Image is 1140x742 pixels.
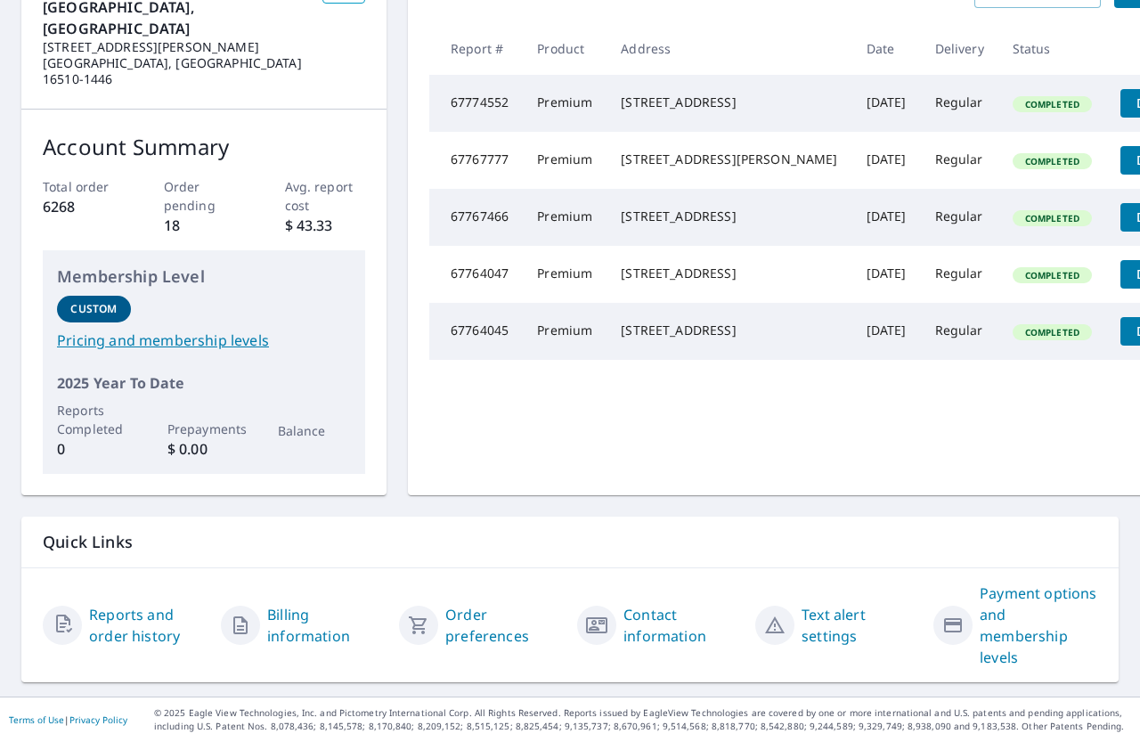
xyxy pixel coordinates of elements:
[523,132,607,189] td: Premium
[167,420,241,438] p: Prepayments
[43,196,124,217] p: 6268
[9,714,127,725] p: |
[852,246,921,303] td: [DATE]
[285,177,366,215] p: Avg. report cost
[445,604,563,647] a: Order preferences
[267,604,385,647] a: Billing information
[621,265,837,282] div: [STREET_ADDRESS]
[921,246,998,303] td: Regular
[1014,98,1090,110] span: Completed
[607,22,851,75] th: Address
[429,22,523,75] th: Report #
[278,421,352,440] p: Balance
[980,583,1097,668] a: Payment options and membership levels
[523,303,607,360] td: Premium
[1014,326,1090,338] span: Completed
[285,215,366,236] p: $ 43.33
[43,531,1097,553] p: Quick Links
[1014,155,1090,167] span: Completed
[164,215,245,236] p: 18
[921,303,998,360] td: Regular
[154,706,1131,733] p: © 2025 Eagle View Technologies, Inc. and Pictometry International Corp. All Rights Reserved. Repo...
[57,330,351,351] a: Pricing and membership levels
[852,303,921,360] td: [DATE]
[852,75,921,132] td: [DATE]
[852,189,921,246] td: [DATE]
[57,401,131,438] p: Reports Completed
[921,132,998,189] td: Regular
[523,22,607,75] th: Product
[43,177,124,196] p: Total order
[523,75,607,132] td: Premium
[429,132,523,189] td: 67767777
[523,246,607,303] td: Premium
[43,131,365,163] p: Account Summary
[9,713,64,726] a: Terms of Use
[43,55,308,87] p: [GEOGRAPHIC_DATA], [GEOGRAPHIC_DATA] 16510-1446
[167,438,241,460] p: $ 0.00
[57,438,131,460] p: 0
[89,604,207,647] a: Reports and order history
[70,301,117,317] p: Custom
[621,94,837,111] div: [STREET_ADDRESS]
[998,22,1106,75] th: Status
[429,303,523,360] td: 67764045
[623,604,741,647] a: Contact information
[852,22,921,75] th: Date
[164,177,245,215] p: Order pending
[429,75,523,132] td: 67774552
[69,713,127,726] a: Privacy Policy
[429,189,523,246] td: 67767466
[429,246,523,303] td: 67764047
[43,39,308,55] p: [STREET_ADDRESS][PERSON_NAME]
[57,265,351,289] p: Membership Level
[802,604,919,647] a: Text alert settings
[852,132,921,189] td: [DATE]
[921,189,998,246] td: Regular
[921,22,998,75] th: Delivery
[1014,269,1090,281] span: Completed
[621,151,837,168] div: [STREET_ADDRESS][PERSON_NAME]
[1014,212,1090,224] span: Completed
[621,322,837,339] div: [STREET_ADDRESS]
[523,189,607,246] td: Premium
[57,372,351,394] p: 2025 Year To Date
[921,75,998,132] td: Regular
[621,208,837,225] div: [STREET_ADDRESS]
